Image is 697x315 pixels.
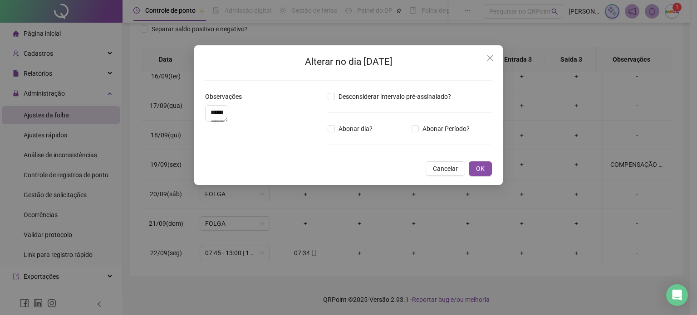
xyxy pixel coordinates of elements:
span: OK [476,164,485,174]
button: Cancelar [426,161,465,176]
label: Observações [205,92,248,102]
div: Open Intercom Messenger [666,284,688,306]
button: Close [483,51,497,65]
span: Abonar dia? [335,124,376,134]
span: Abonar Período? [419,124,473,134]
span: Desconsiderar intervalo pré-assinalado? [335,92,455,102]
span: close [486,54,494,62]
span: Cancelar [433,164,458,174]
h2: Alterar no dia [DATE] [205,54,492,69]
button: OK [469,161,492,176]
